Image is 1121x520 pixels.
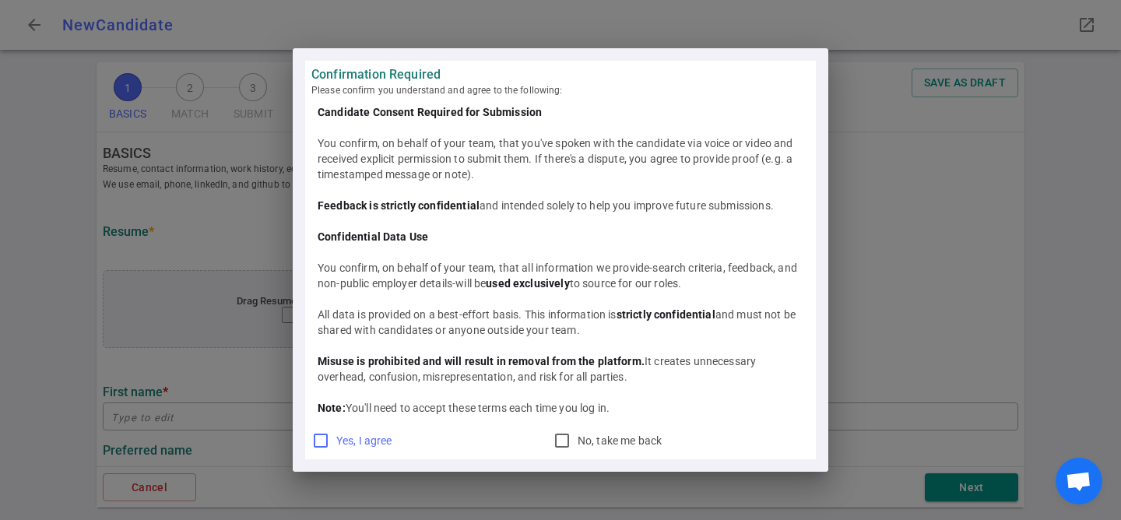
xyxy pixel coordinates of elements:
[336,434,392,447] span: Yes, I agree
[318,307,803,338] div: All data is provided on a best-effort basis. This information is and must not be shared with cand...
[578,434,662,447] span: No, take me back
[311,67,810,83] strong: Confirmation Required
[318,135,803,182] div: You confirm, on behalf of your team, that you've spoken with the candidate via voice or video and...
[617,308,715,321] b: strictly confidential
[318,353,803,385] div: It creates unnecessary overhead, confusion, misrepresentation, and risk for all parties.
[1056,458,1102,504] div: Open chat
[311,83,810,98] span: Please confirm you understand and agree to the following:
[318,400,803,416] div: You'll need to accept these terms each time you log in.
[318,355,645,367] b: Misuse is prohibited and will result in removal from the platform.
[318,106,542,118] b: Candidate Consent Required for Submission
[318,230,428,243] b: Confidential Data Use
[318,402,346,414] b: Note:
[318,199,480,212] b: Feedback is strictly confidential
[318,198,803,213] div: and intended solely to help you improve future submissions.
[318,260,803,291] div: You confirm, on behalf of your team, that all information we provide-search criteria, feedback, a...
[486,277,569,290] b: used exclusively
